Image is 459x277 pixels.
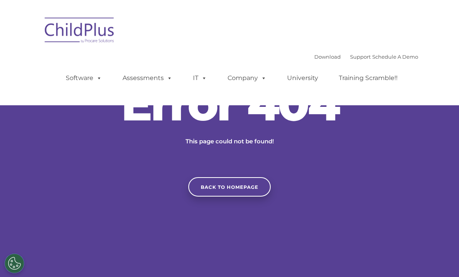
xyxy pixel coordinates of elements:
[314,54,418,60] font: |
[220,70,274,86] a: Company
[372,54,418,60] a: Schedule A Demo
[185,70,215,86] a: IT
[148,137,311,146] p: This page could not be found!
[279,70,326,86] a: University
[58,70,110,86] a: Software
[314,54,341,60] a: Download
[188,177,271,197] a: Back to homepage
[113,80,346,127] h2: Error 404
[350,54,371,60] a: Support
[41,12,119,51] img: ChildPlus by Procare Solutions
[5,254,24,273] button: Cookies Settings
[331,70,405,86] a: Training Scramble!!
[115,70,180,86] a: Assessments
